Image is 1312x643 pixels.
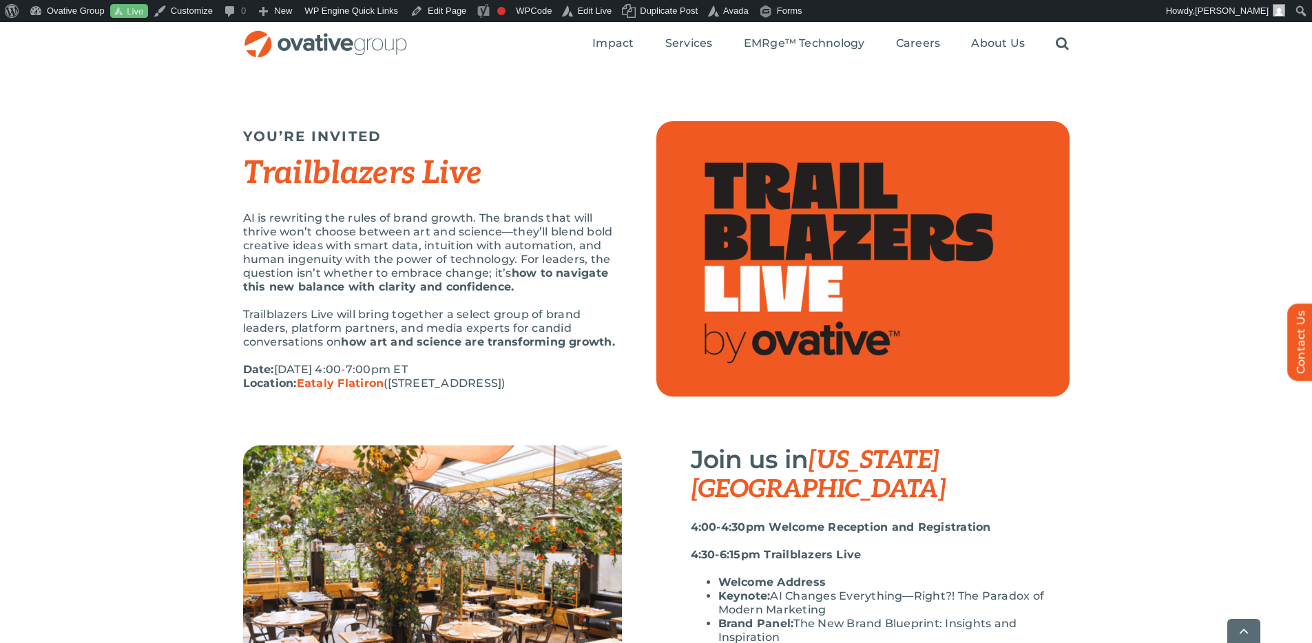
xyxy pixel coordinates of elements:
strong: how art and science are transforming growth. [341,335,615,348]
strong: Location: [243,377,384,390]
a: Services [665,36,713,52]
nav: Menu [592,22,1069,66]
strong: Date: [243,363,274,376]
div: Focus keyphrase not set [497,7,506,15]
span: Careers [896,36,941,50]
h5: YOU’RE INVITED [243,128,622,145]
span: Impact [592,36,634,50]
img: Top Image (2) [656,121,1070,397]
p: Trailblazers Live will bring together a select group of brand leaders, platform partners, and med... [243,308,622,349]
a: Impact [592,36,634,52]
h3: Join us in [691,445,1070,503]
strong: Brand Panel: [718,617,794,630]
p: AI is rewriting the rules of brand growth. The brands that will thrive won’t choose between art a... [243,211,622,294]
a: Eataly Flatiron [297,377,384,390]
em: Trailblazers Live [243,154,482,193]
span: [PERSON_NAME] [1195,6,1269,16]
a: Live [110,4,148,19]
strong: Keynote: [718,589,771,602]
span: EMRge™ Technology [744,36,865,50]
a: About Us [971,36,1025,52]
span: About Us [971,36,1025,50]
strong: 4:30-6:15pm Trailblazers Live [691,548,862,561]
span: Services [665,36,713,50]
a: Careers [896,36,941,52]
a: EMRge™ Technology [744,36,865,52]
span: [US_STATE][GEOGRAPHIC_DATA] [691,445,946,505]
strong: 4:00-4:30pm Welcome Reception and Registration [691,520,991,534]
p: [DATE] 4:00-7:00pm ET ([STREET_ADDRESS]) [243,363,622,390]
a: Search [1056,36,1069,52]
li: AI Changes Everything—Right?! The Paradox of Modern Marketing [718,589,1070,617]
a: OG_Full_horizontal_RGB [243,29,408,42]
strong: Welcome Address [718,576,826,589]
strong: how to navigate this new balance with clarity and confidence. [243,266,609,293]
